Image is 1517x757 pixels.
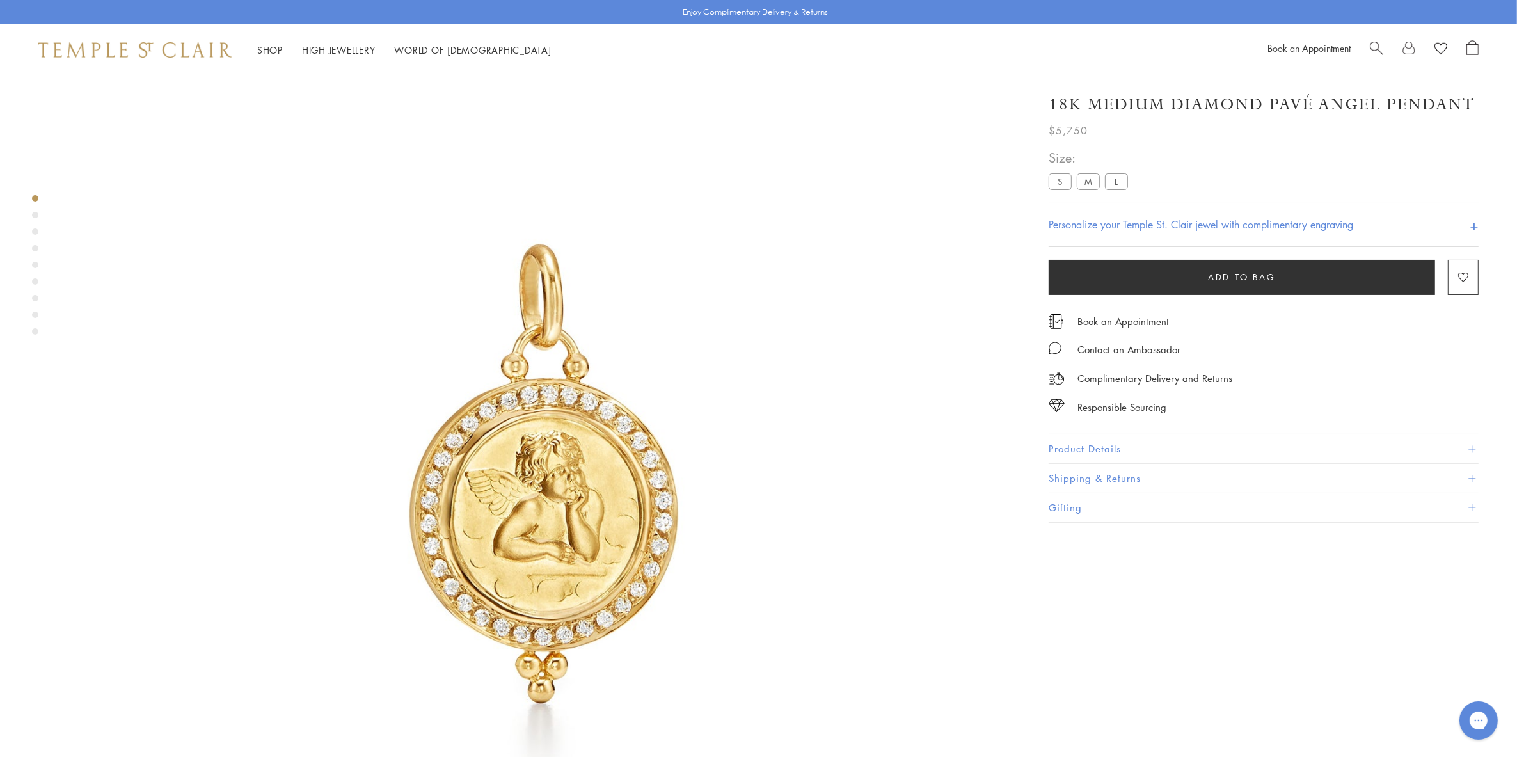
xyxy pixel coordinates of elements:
p: Complimentary Delivery and Returns [1077,371,1232,386]
a: Book an Appointment [1077,314,1169,328]
div: Product gallery navigation [32,192,38,345]
button: Add to bag [1049,260,1435,295]
h4: Personalize your Temple St. Clair jewel with complimentary engraving [1049,217,1353,232]
nav: Main navigation [257,42,552,58]
label: M [1077,173,1100,189]
button: Gifting [1049,493,1479,522]
a: High JewelleryHigh Jewellery [302,44,376,56]
div: Contact an Ambassador [1077,342,1180,358]
iframe: Gorgias live chat messenger [1453,697,1504,744]
label: S [1049,173,1072,189]
img: Temple St. Clair [38,42,232,58]
span: $5,750 [1049,122,1088,139]
a: Search [1370,40,1383,60]
img: icon_sourcing.svg [1049,399,1065,412]
a: ShopShop [257,44,283,56]
p: Enjoy Complimentary Delivery & Returns [683,6,828,19]
span: Size: [1049,147,1133,168]
h4: + [1470,213,1479,237]
span: Add to bag [1209,270,1276,284]
div: Responsible Sourcing [1077,399,1166,415]
button: Shipping & Returns [1049,464,1479,493]
a: Open Shopping Bag [1466,40,1479,60]
a: View Wishlist [1434,40,1447,60]
img: icon_appointment.svg [1049,314,1064,329]
img: icon_delivery.svg [1049,371,1065,386]
button: Product Details [1049,434,1479,463]
a: World of [DEMOGRAPHIC_DATA]World of [DEMOGRAPHIC_DATA] [395,44,552,56]
a: Book an Appointment [1267,42,1351,54]
label: L [1105,173,1128,189]
h1: 18K Medium Diamond Pavé Angel Pendant [1049,93,1475,116]
img: MessageIcon-01_2.svg [1049,342,1061,355]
